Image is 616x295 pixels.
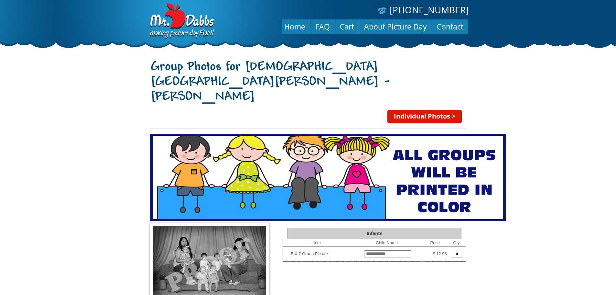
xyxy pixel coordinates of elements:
[283,239,350,247] th: Item
[279,19,310,34] a: Home
[148,3,215,40] img: Dabbs Company
[291,249,350,259] td: 5 X 7 Group Picture
[310,19,335,34] a: FAQ
[150,60,467,105] h1: Group Photos for [DEMOGRAPHIC_DATA][GEOGRAPHIC_DATA][PERSON_NAME] - [PERSON_NAME]
[359,19,432,34] a: About Picture Day
[390,4,469,16] a: [PHONE_NUMBER]
[432,19,468,34] a: Contact
[423,239,447,247] th: Price
[350,239,423,247] th: Child Name
[150,134,506,221] img: 1958.png
[423,247,447,261] td: $ 12.95
[387,110,462,123] a: Individual Photos >
[287,228,461,239] div: Infants
[447,239,466,247] th: Qty
[335,19,359,34] a: Cart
